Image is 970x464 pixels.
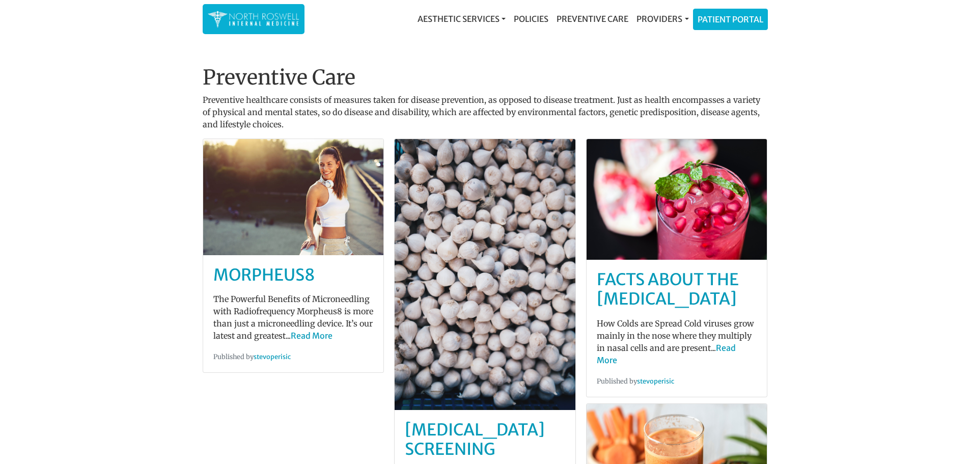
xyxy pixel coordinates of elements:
p: Preventive healthcare consists of measures taken for disease prevention, as opposed to disease tr... [203,94,768,130]
small: Published by [213,352,291,361]
a: stevoperisic [637,377,674,385]
h1: Preventive Care [203,65,768,90]
a: Patient Portal [694,9,767,30]
small: Published by [597,377,674,385]
p: The Powerful Benefits of Microneedling with Radiofrequency Morpheus8 is more than just a micronee... [213,293,374,342]
img: post-default-0.jpg [395,139,575,410]
a: Read More [291,331,332,341]
a: Read More [597,343,736,365]
img: post-default-5.jpg [587,139,767,260]
p: How Colds are Spread Cold viruses grow mainly in the nose where they multiply in nasal cells and ... [597,317,757,366]
a: Aesthetic Services [413,9,510,29]
a: stevoperisic [254,352,291,361]
a: Preventive Care [552,9,632,29]
img: North Roswell Internal Medicine [208,9,299,29]
a: Providers [632,9,692,29]
a: [MEDICAL_DATA] screening [405,420,545,459]
a: Facts About The [MEDICAL_DATA] [597,269,739,309]
a: MORPHEUS8 [213,265,315,285]
a: Policies [510,9,552,29]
